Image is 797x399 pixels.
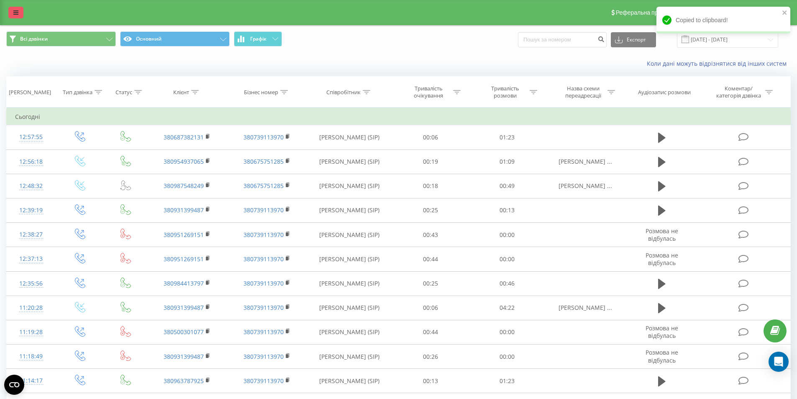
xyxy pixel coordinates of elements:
[469,223,546,247] td: 00:00
[469,247,546,271] td: 00:00
[307,369,392,393] td: [PERSON_NAME] (SIP)
[243,279,284,287] a: 380739113970
[243,182,284,190] a: 380675751285
[646,227,678,242] span: Розмова не відбулась
[120,31,230,46] button: Основний
[392,198,469,222] td: 00:25
[392,174,469,198] td: 00:18
[7,108,791,125] td: Сьогодні
[611,32,656,47] button: Експорт
[392,223,469,247] td: 00:43
[164,353,204,360] a: 380931399487
[15,275,47,292] div: 12:35:56
[561,85,605,99] div: Назва схеми переадресації
[469,369,546,393] td: 01:23
[307,223,392,247] td: [PERSON_NAME] (SIP)
[307,320,392,344] td: [PERSON_NAME] (SIP)
[469,125,546,149] td: 01:23
[164,304,204,311] a: 380931399487
[164,206,204,214] a: 380931399487
[15,251,47,267] div: 12:37:13
[164,157,204,165] a: 380954937065
[164,279,204,287] a: 380984413797
[15,202,47,219] div: 12:39:19
[483,85,528,99] div: Тривалість розмови
[392,345,469,369] td: 00:26
[646,251,678,267] span: Розмова не відбулась
[392,320,469,344] td: 00:44
[406,85,451,99] div: Тривалість очікування
[307,149,392,174] td: [PERSON_NAME] (SIP)
[559,157,612,165] span: [PERSON_NAME] ...
[559,304,612,311] span: [PERSON_NAME] ...
[392,247,469,271] td: 00:44
[243,328,284,336] a: 380739113970
[243,377,284,385] a: 380739113970
[243,304,284,311] a: 380739113970
[307,247,392,271] td: [PERSON_NAME] (SIP)
[243,157,284,165] a: 380675751285
[782,9,788,17] button: close
[647,59,791,67] a: Коли дані можуть відрізнятися вiд інших систем
[392,271,469,296] td: 00:25
[4,375,24,395] button: Open CMP widget
[234,31,282,46] button: Графік
[243,231,284,239] a: 380739113970
[164,255,204,263] a: 380951269151
[243,255,284,263] a: 380739113970
[307,125,392,149] td: [PERSON_NAME] (SIP)
[307,296,392,320] td: [PERSON_NAME] (SIP)
[518,32,607,47] input: Пошук за номером
[646,324,678,340] span: Розмова не відбулась
[15,129,47,145] div: 12:57:55
[469,198,546,222] td: 00:13
[392,369,469,393] td: 00:13
[392,149,469,174] td: 00:19
[307,271,392,296] td: [PERSON_NAME] (SIP)
[326,89,361,96] div: Співробітник
[469,149,546,174] td: 01:09
[638,89,691,96] div: Аудіозапис розмови
[164,328,204,336] a: 380500301077
[164,133,204,141] a: 380687382131
[15,373,47,389] div: 11:14:17
[15,154,47,170] div: 12:56:18
[559,182,612,190] span: [PERSON_NAME] ...
[20,36,48,42] span: Всі дзвінки
[15,348,47,365] div: 11:18:49
[164,231,204,239] a: 380951269151
[15,300,47,316] div: 11:20:28
[164,377,204,385] a: 380963787925
[392,125,469,149] td: 00:06
[616,9,677,16] span: Реферальна програма
[656,7,790,33] div: Copied to clipboard!
[469,345,546,369] td: 00:00
[469,296,546,320] td: 04:22
[469,320,546,344] td: 00:00
[15,227,47,243] div: 12:38:27
[164,182,204,190] a: 380987548249
[243,206,284,214] a: 380739113970
[307,198,392,222] td: [PERSON_NAME] (SIP)
[243,353,284,360] a: 380739113970
[15,178,47,194] div: 12:48:32
[6,31,116,46] button: Всі дзвінки
[307,345,392,369] td: [PERSON_NAME] (SIP)
[63,89,92,96] div: Тип дзвінка
[646,348,678,364] span: Розмова не відбулась
[250,36,267,42] span: Графік
[769,352,789,372] div: Open Intercom Messenger
[469,174,546,198] td: 00:49
[115,89,132,96] div: Статус
[243,133,284,141] a: 380739113970
[307,174,392,198] td: [PERSON_NAME] (SIP)
[173,89,189,96] div: Клієнт
[392,296,469,320] td: 00:06
[469,271,546,296] td: 00:46
[15,324,47,340] div: 11:19:28
[244,89,278,96] div: Бізнес номер
[714,85,763,99] div: Коментар/категорія дзвінка
[9,89,51,96] div: [PERSON_NAME]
